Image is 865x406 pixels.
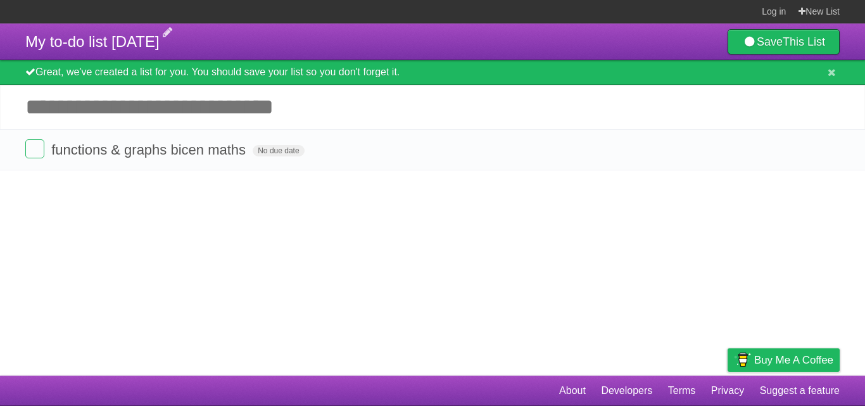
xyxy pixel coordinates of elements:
[728,29,840,54] a: SaveThis List
[25,139,44,158] label: Done
[25,33,160,50] span: My to-do list [DATE]
[601,379,652,403] a: Developers
[711,379,744,403] a: Privacy
[253,145,304,156] span: No due date
[760,379,840,403] a: Suggest a feature
[668,379,696,403] a: Terms
[51,142,249,158] span: functions & graphs bicen maths
[734,349,751,371] img: Buy me a coffee
[728,348,840,372] a: Buy me a coffee
[783,35,825,48] b: This List
[754,349,833,371] span: Buy me a coffee
[559,379,586,403] a: About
